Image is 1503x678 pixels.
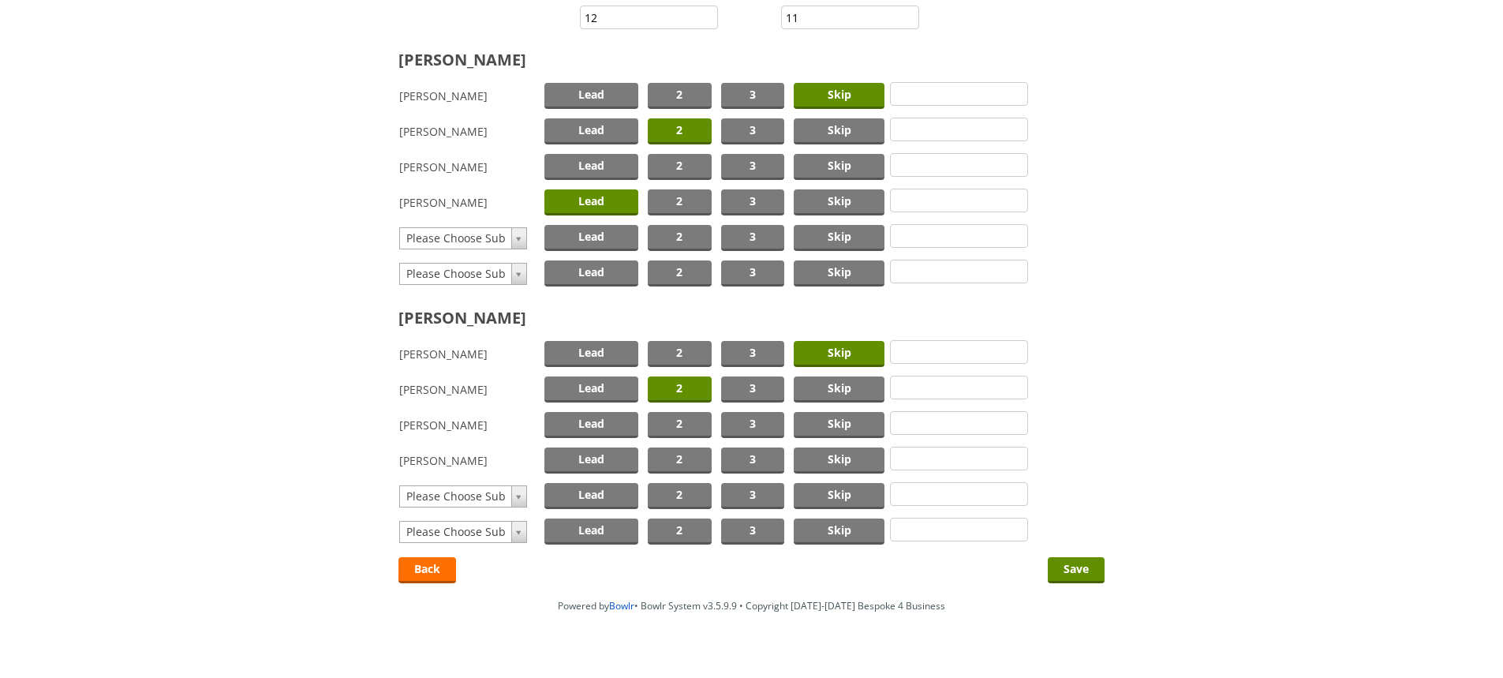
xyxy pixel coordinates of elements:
[544,376,638,403] span: Lead
[544,83,638,109] span: Lead
[406,522,506,542] span: Please Choose Sub
[544,412,638,438] span: Lead
[544,483,638,509] span: Lead
[721,260,785,287] span: 3
[721,448,785,474] span: 3
[648,225,712,251] span: 2
[558,599,945,612] span: Powered by • Bowlr System v3.5.9.9 • Copyright [DATE]-[DATE] Bespoke 4 Business
[648,154,712,180] span: 2
[398,49,1105,70] h2: [PERSON_NAME]
[648,412,712,438] span: 2
[544,341,638,367] span: Lead
[794,376,884,403] span: Skip
[398,336,540,372] td: [PERSON_NAME]
[794,118,884,144] span: Skip
[544,225,638,251] span: Lead
[794,83,884,109] span: Skip
[721,341,785,367] span: 3
[648,189,712,215] span: 2
[398,372,540,407] td: [PERSON_NAME]
[794,412,884,438] span: Skip
[544,154,638,180] span: Lead
[544,189,638,215] span: Lead
[398,307,1105,328] h2: [PERSON_NAME]
[399,263,527,285] a: Please Choose Sub
[648,83,712,109] span: 2
[544,448,638,474] span: Lead
[794,519,884,545] span: Skip
[398,114,540,149] td: [PERSON_NAME]
[721,83,785,109] span: 3
[406,264,506,284] span: Please Choose Sub
[721,189,785,215] span: 3
[398,557,456,583] a: Back
[544,519,638,545] span: Lead
[398,443,540,478] td: [PERSON_NAME]
[398,149,540,185] td: [PERSON_NAME]
[398,78,540,114] td: [PERSON_NAME]
[648,483,712,509] span: 2
[721,154,785,180] span: 3
[794,260,884,287] span: Skip
[721,412,785,438] span: 3
[794,225,884,251] span: Skip
[648,260,712,287] span: 2
[648,519,712,545] span: 2
[648,341,712,367] span: 2
[648,118,712,144] span: 2
[406,486,506,507] span: Please Choose Sub
[794,341,884,367] span: Skip
[721,225,785,251] span: 3
[794,154,884,180] span: Skip
[794,483,884,509] span: Skip
[648,376,712,403] span: 2
[721,519,785,545] span: 3
[398,407,540,443] td: [PERSON_NAME]
[399,227,527,249] a: Please Choose Sub
[399,521,527,543] a: Please Choose Sub
[721,376,785,403] span: 3
[794,189,884,215] span: Skip
[544,260,638,287] span: Lead
[609,599,634,612] a: Bowlr
[1048,557,1105,583] input: Save
[398,185,540,220] td: [PERSON_NAME]
[406,228,506,249] span: Please Choose Sub
[794,448,884,474] span: Skip
[648,448,712,474] span: 2
[721,483,785,509] span: 3
[721,118,785,144] span: 3
[399,485,527,508] a: Please Choose Sub
[544,118,638,144] span: Lead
